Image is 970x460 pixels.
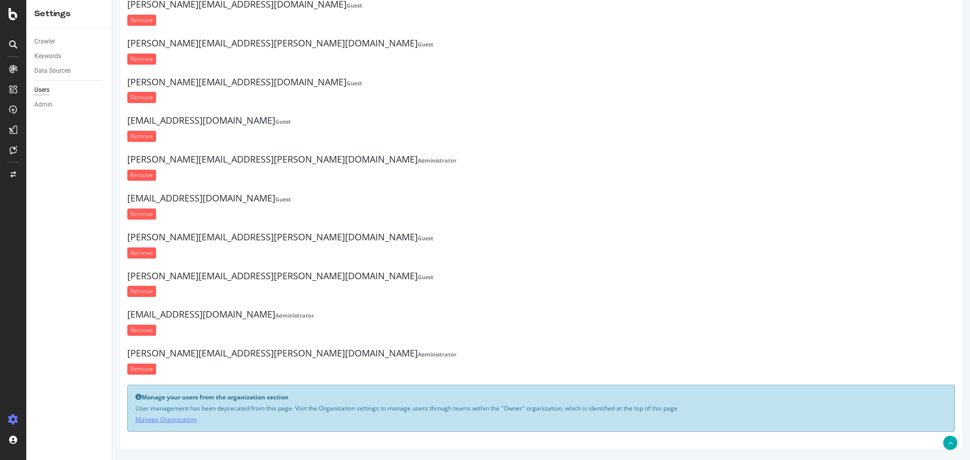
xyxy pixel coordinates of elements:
[15,116,843,126] h4: [EMAIL_ADDRESS][DOMAIN_NAME]
[306,157,345,164] strong: Administrator
[29,393,176,401] b: Manage your users from the organization section
[34,85,105,95] a: Users
[23,404,835,413] p: User management has been deprecated from this page. Visit the Organization settings to manage use...
[234,79,250,87] strong: Guest
[34,66,71,76] div: Data Sources
[306,273,321,281] strong: Guest
[15,325,44,336] input: Remove
[234,2,250,9] strong: Guest
[163,312,202,319] strong: Administrator
[163,195,179,203] strong: Guest
[15,15,44,26] input: Remove
[306,350,345,358] strong: Administrator
[34,66,105,76] a: Data Sources
[34,51,105,62] a: Keywords
[34,99,105,110] a: Admin
[163,118,179,125] strong: Guest
[34,36,55,47] div: Crawler
[34,85,50,95] div: Users
[15,193,843,203] h4: [EMAIL_ADDRESS][DOMAIN_NAME]
[15,364,44,375] input: Remove
[15,38,843,48] h4: [PERSON_NAME][EMAIL_ADDRESS][PERSON_NAME][DOMAIN_NAME]
[15,209,44,220] input: Remove
[34,51,61,62] div: Keywords
[15,54,44,65] input: Remove
[306,40,321,48] strong: Guest
[15,247,44,259] input: Remove
[15,310,843,320] h4: [EMAIL_ADDRESS][DOMAIN_NAME]
[15,348,843,359] h4: [PERSON_NAME][EMAIL_ADDRESS][PERSON_NAME][DOMAIN_NAME]
[15,271,843,281] h4: [PERSON_NAME][EMAIL_ADDRESS][PERSON_NAME][DOMAIN_NAME]
[15,286,44,297] input: Remove
[15,170,44,181] input: Remove
[15,155,843,165] h4: [PERSON_NAME][EMAIL_ADDRESS][PERSON_NAME][DOMAIN_NAME]
[15,92,44,103] input: Remove
[34,99,53,110] div: Admin
[306,234,321,242] strong: Guest
[15,131,44,142] input: Remove
[34,8,104,20] div: Settings
[15,232,843,242] h4: [PERSON_NAME][EMAIL_ADDRESS][PERSON_NAME][DOMAIN_NAME]
[15,77,843,87] h4: [PERSON_NAME][EMAIL_ADDRESS][DOMAIN_NAME]
[34,36,105,47] a: Crawler
[23,415,84,424] a: Manage Organization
